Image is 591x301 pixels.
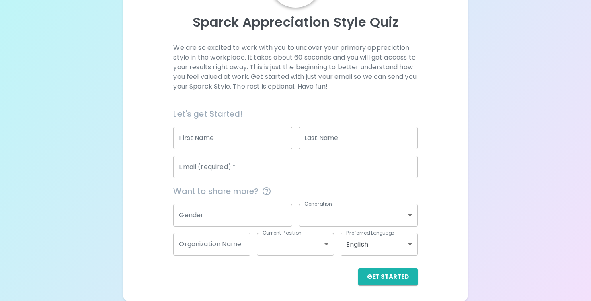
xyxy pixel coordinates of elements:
[358,268,418,285] button: Get Started
[133,14,458,30] p: Sparck Appreciation Style Quiz
[173,185,417,198] span: Want to share more?
[173,43,417,91] p: We are so excited to work with you to uncover your primary appreciation style in the workplace. I...
[262,186,271,196] svg: This information is completely confidential and only used for aggregated appreciation studies at ...
[304,200,332,207] label: Generation
[263,229,302,236] label: Current Position
[346,229,394,236] label: Preferred Language
[341,233,418,256] div: English
[173,107,417,120] h6: Let's get Started!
